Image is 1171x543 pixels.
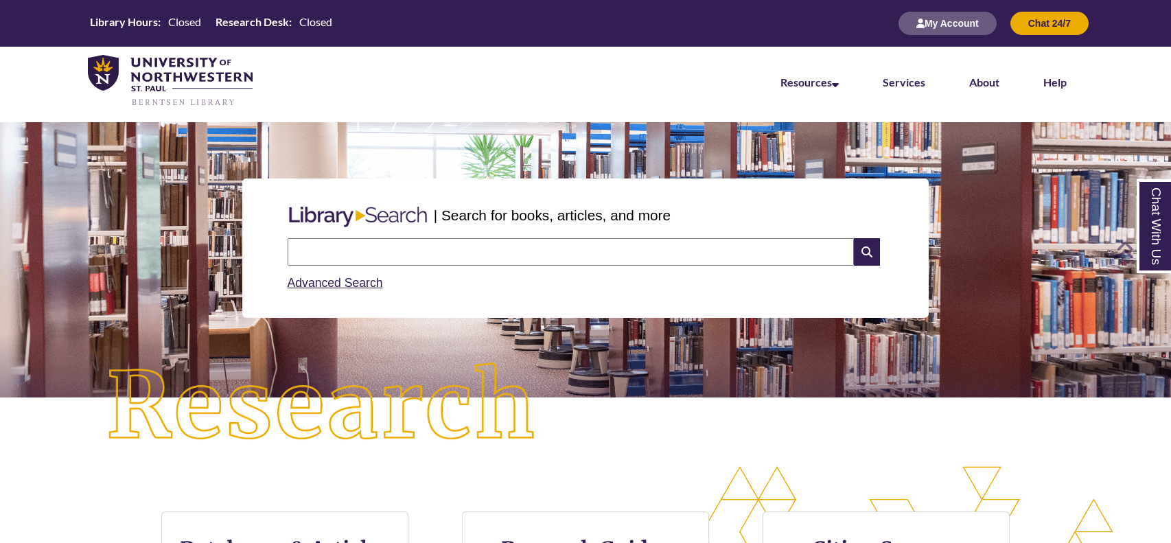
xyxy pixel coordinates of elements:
[854,238,880,266] i: Search
[288,276,383,290] a: Advanced Search
[282,201,434,233] img: Libary Search
[84,14,338,32] table: Hours Today
[780,76,839,89] a: Resources
[434,205,671,226] p: | Search for books, articles, and more
[88,55,253,107] img: UNWSP Library Logo
[969,76,999,89] a: About
[1043,76,1067,89] a: Help
[299,15,332,28] span: Closed
[210,14,294,30] th: Research Desk:
[58,315,585,498] img: Research
[84,14,338,33] a: Hours Today
[1116,240,1168,259] a: Back to Top
[898,12,997,35] button: My Account
[883,76,925,89] a: Services
[898,17,997,29] a: My Account
[168,15,201,28] span: Closed
[84,14,163,30] th: Library Hours:
[1010,12,1089,35] button: Chat 24/7
[1010,17,1089,29] a: Chat 24/7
